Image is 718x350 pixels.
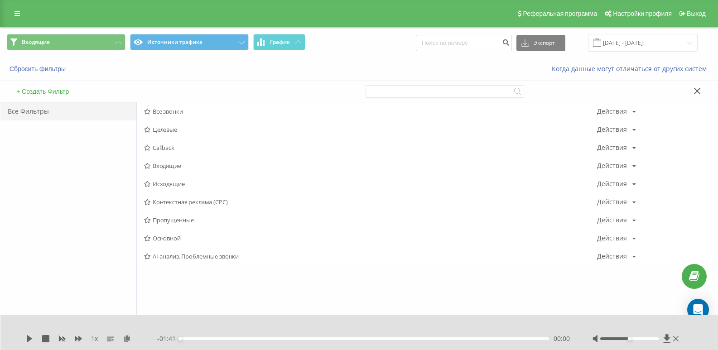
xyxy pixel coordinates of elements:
[523,10,597,17] span: Реферальная программа
[7,65,70,73] button: Сбросить фильтры
[91,334,98,343] span: 1 x
[144,199,597,205] span: Контекстная реклама (CPC)
[687,299,709,321] div: Open Intercom Messenger
[597,144,627,151] div: Действия
[144,253,597,259] span: AI-анализ. Проблемные звонки
[516,35,565,51] button: Экспорт
[687,10,706,17] span: Выход
[597,199,627,205] div: Действия
[597,235,627,241] div: Действия
[416,35,512,51] input: Поиск по номеру
[627,337,631,340] div: Accessibility label
[597,163,627,169] div: Действия
[597,253,627,259] div: Действия
[691,87,704,96] button: Закрыть
[0,102,136,120] div: Все Фильтры
[22,38,50,46] span: Входящие
[144,144,597,151] span: Callback
[144,126,597,133] span: Целевые
[144,217,597,223] span: Пропущенные
[144,163,597,169] span: Входящие
[253,34,305,50] button: График
[144,108,597,115] span: Все звонки
[130,34,249,50] button: Источники трафика
[613,10,672,17] span: Настройки профиля
[597,126,627,133] div: Действия
[144,181,597,187] span: Исходящие
[178,337,182,340] div: Accessibility label
[270,39,290,45] span: График
[597,181,627,187] div: Действия
[597,108,627,115] div: Действия
[7,310,711,340] p: Сводная статистика звонков по заданным фильтрам за выбранный период
[7,34,125,50] button: Входящие
[144,235,597,241] span: Основной
[597,217,627,223] div: Действия
[554,334,570,343] span: 00:00
[552,64,711,73] a: Когда данные могут отличаться от других систем
[157,334,180,343] span: - 01:41
[14,87,72,96] button: + Создать Фильтр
